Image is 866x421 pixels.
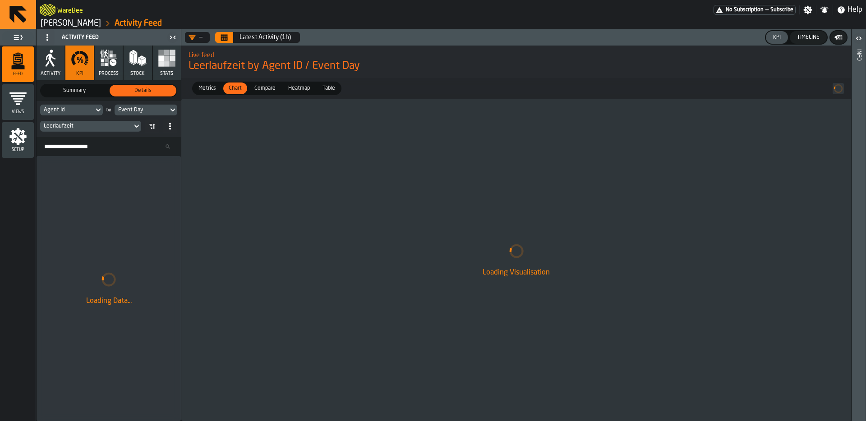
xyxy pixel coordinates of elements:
button: button-KPI [766,31,788,44]
label: button-toggle-Notifications [816,5,833,14]
div: thumb [41,85,108,96]
div: Loading Visualisation [189,267,844,278]
button: button-Timeline [790,31,827,44]
span: Stats [160,71,173,77]
a: link-to-/wh/i/1653e8cc-126b-480f-9c47-e01e76aa4a88/simulations [41,18,101,28]
span: Summary [43,87,106,95]
label: button-toggle-Open [852,31,865,47]
div: DropdownMenuValue-idleTimeMs [44,123,129,129]
div: DropdownMenuValue-agentId [44,107,90,113]
div: Select date range [215,32,300,43]
div: Loading Data... [44,296,174,307]
h2: Sub Title [189,50,844,59]
div: thumb [317,82,341,94]
nav: Breadcrumb [40,18,451,29]
h2: Sub Title [57,5,83,14]
label: button-toggle-Help [833,5,866,15]
div: DropdownMenuValue-idleTimeMs [40,121,141,132]
a: logo-header [40,2,55,18]
div: DropdownMenuValue-agentId [40,105,103,115]
span: Details [111,87,175,95]
div: thumb [110,85,176,96]
span: Activity [41,71,60,77]
li: menu Feed [2,46,34,82]
div: Activity Feed [38,30,166,45]
div: thumb [193,82,221,94]
span: Chart [225,84,245,92]
span: KPI [76,71,83,77]
label: button-switch-multi-Chart [222,82,248,95]
label: button-switch-multi-Heatmap [282,82,316,95]
div: Info [856,47,862,419]
span: Help [848,5,862,15]
span: Views [2,110,34,114]
label: button-switch-multi-Details [109,84,177,97]
button: Select date range [234,28,296,46]
span: No Subscription [726,7,764,13]
div: KPI [769,34,784,41]
label: button-switch-multi-Compare [248,82,282,95]
div: Menu Subscription [714,5,796,15]
a: link-to-/wh/i/1653e8cc-126b-480f-9c47-e01e76aa4a88/feed/005d0a57-fc0b-4500-9842-3456f0aceb58 [115,18,162,28]
span: Setup [2,147,34,152]
div: thumb [223,82,247,94]
div: title-Leerlaufzeit by Agent ID / Event Day [181,46,851,78]
label: button-toggle-Toggle Full Menu [2,31,34,44]
label: button-toggle-Close me [166,32,179,43]
header: Info [852,29,866,421]
div: thumb [283,82,315,94]
div: DropdownMenuValue- [189,34,203,41]
label: button-switch-multi-Metrics [192,82,222,95]
span: — [765,7,769,13]
span: Feed [2,72,34,77]
span: Metrics [195,84,220,92]
button: Select date range Select date range [215,32,233,43]
span: Heatmap [285,84,313,92]
span: process [99,71,119,77]
span: Leerlaufzeit by Agent ID / Event Day [189,59,844,73]
a: link-to-/wh/i/1653e8cc-126b-480f-9c47-e01e76aa4a88/pricing/ [714,5,796,15]
div: by [106,108,111,113]
label: button-switch-multi-Table [316,82,341,95]
span: Compare [251,84,279,92]
div: Latest Activity (1h) [240,34,291,41]
label: button-toggle-Settings [800,5,816,14]
div: DropdownMenuValue-eventDay [115,105,177,115]
div: thumb [249,82,281,94]
div: Timeline [793,34,823,41]
label: button-switch-multi-Summary [40,84,109,97]
li: menu Views [2,84,34,120]
span: Table [319,84,339,92]
li: menu Setup [2,122,34,158]
span: Stock [130,71,145,77]
span: Subscribe [770,7,793,13]
div: DropdownMenuValue-eventDay [118,107,165,113]
button: button- [830,31,847,44]
div: DropdownMenuValue- [185,32,210,43]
